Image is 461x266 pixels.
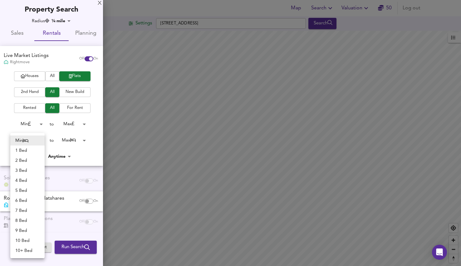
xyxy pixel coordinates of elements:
li: 10 Bed [10,236,45,246]
li: 9 Bed [10,226,45,236]
li: 7 Bed [10,206,45,216]
li: 4 Bed [10,176,45,186]
li: 6 Bed [10,196,45,206]
li: 1 Bed [10,146,45,156]
div: Open Intercom Messenger [432,245,447,260]
li: 10+ Bed [10,246,45,256]
li: 8 Bed [10,216,45,226]
li: 2 Bed [10,156,45,166]
li: 5 Bed [10,186,45,196]
li: Min [10,136,45,146]
li: 3 Bed [10,166,45,176]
